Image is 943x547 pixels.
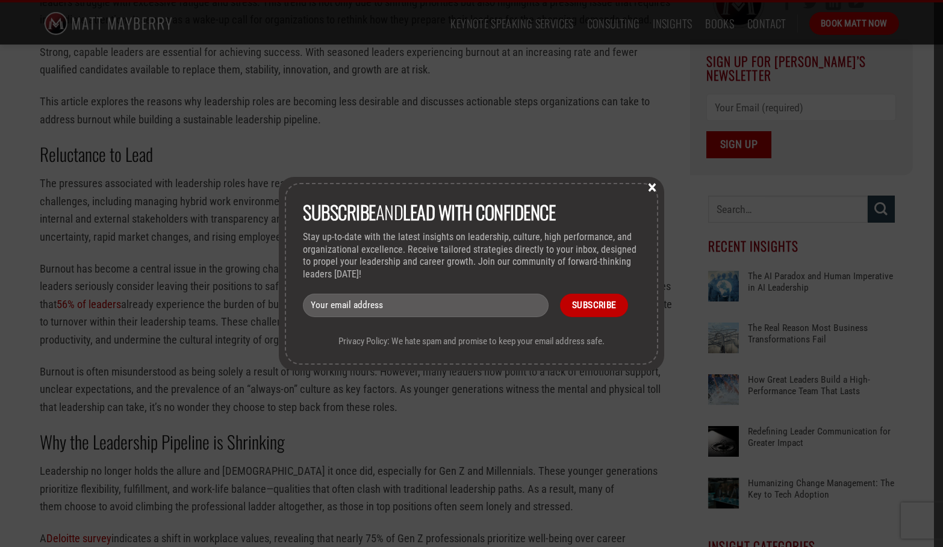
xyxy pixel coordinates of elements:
strong: lead with Confidence [403,198,555,226]
input: Your email address [303,294,549,317]
p: Stay up-to-date with the latest insights on leadership, culture, high performance, and organizati... [303,231,640,281]
strong: Subscribe [303,198,376,226]
span: and [303,198,555,226]
p: Privacy Policy: We hate spam and promise to keep your email address safe. [303,336,640,347]
input: Subscribe [560,294,628,317]
button: Close [643,181,661,192]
